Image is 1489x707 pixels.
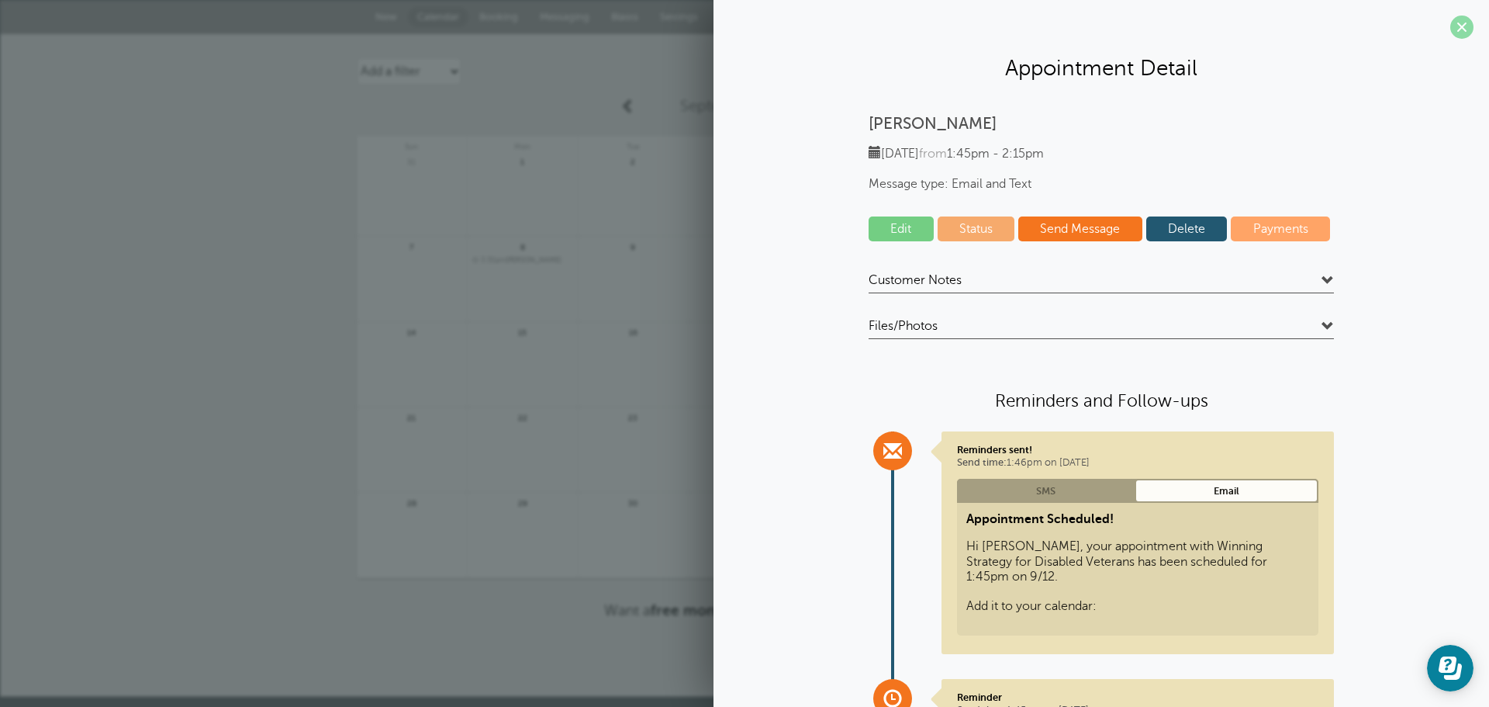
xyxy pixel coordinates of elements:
p: Hi [PERSON_NAME], your appointment with Winning Strategy for Disabled Veterans has been scheduled... [966,539,1309,614]
span: Files/Photos [869,318,938,334]
span: Settings [660,11,698,23]
span: 3:30pm [481,256,506,264]
span: 7 [405,241,419,252]
p: 1:46pm on [DATE] [957,444,1318,469]
a: Send Message [1018,217,1142,241]
span: New [375,11,397,23]
span: Customer Notes [869,272,962,288]
span: Blasts [611,11,638,23]
span: Edlyn Padua [472,256,573,265]
span: Sun [357,136,467,151]
span: 23 [626,411,640,423]
span: Tue [579,136,689,151]
span: 29 [516,497,530,508]
span: 2 [626,155,640,167]
span: Send time: [957,457,1007,468]
span: 8 [516,241,530,252]
iframe: Resource center [1427,645,1473,691]
p: [PERSON_NAME] [869,114,1334,133]
a: Payments [1231,217,1330,241]
h2: Appointment Detail [729,54,1473,81]
span: 21 [405,411,419,423]
span: Booking [479,11,518,23]
span: [DATE] 1:45pm - 2:15pm [869,147,1044,161]
span: 28 [405,497,419,508]
a: Edit [869,217,934,241]
span: 31 [405,155,419,167]
a: Calendar [408,7,468,27]
span: Messaging [540,11,589,23]
span: 30 [626,497,640,508]
span: September [680,97,758,115]
span: 22 [516,411,530,423]
h4: Reminders and Follow-ups [869,390,1334,412]
span: Message type: Email and Text [869,177,1334,192]
a: Email [1135,479,1318,503]
span: Wed [689,136,799,151]
span: 9 [626,241,640,252]
a: September 2025 [644,89,845,123]
span: 15 [516,326,530,338]
span: from [919,147,947,161]
strong: free month [651,602,731,619]
p: Want a ? [357,601,1132,619]
a: Delete [1146,217,1228,241]
strong: Reminders sent! [957,444,1032,456]
span: 14 [405,326,419,338]
b: Appointment Scheduled! [966,512,1114,526]
span: Confirmed. Changing the appointment date will unconfirm the appointment. [472,256,477,262]
a: SMS [957,479,1135,503]
span: Calendar [417,11,459,23]
strong: Reminder [957,691,1002,703]
span: Mon [468,136,578,151]
span: 16 [626,326,640,338]
a: 3:30pm[PERSON_NAME] [472,256,573,265]
a: Status [938,217,1015,241]
span: 1 [516,155,530,167]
